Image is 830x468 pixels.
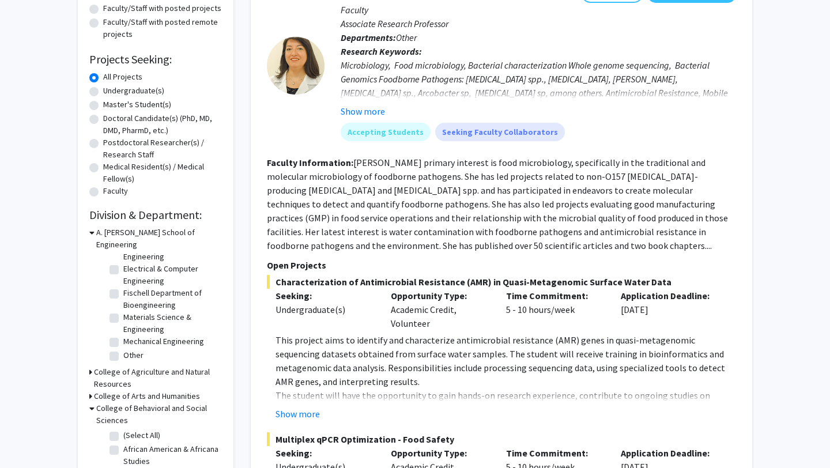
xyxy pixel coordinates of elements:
b: Faculty Information: [267,157,353,168]
label: Faculty [103,185,128,197]
span: Other [396,32,417,43]
div: Academic Credit, Volunteer [382,289,497,330]
button: Show more [276,407,320,421]
p: Time Commitment: [506,289,604,303]
label: Doctoral Candidate(s) (PhD, MD, DMD, PharmD, etc.) [103,112,222,137]
label: Undergraduate(s) [103,85,164,97]
label: All Projects [103,71,142,83]
p: Opportunity Type: [391,446,489,460]
h3: College of Arts and Humanities [94,390,200,402]
span: Characterization of Antimicrobial Resistance (AMR) in Quasi-Metagenomic Surface Water Data [267,275,736,289]
b: Departments: [341,32,396,43]
label: Faculty/Staff with posted projects [103,2,221,14]
iframe: Chat [9,416,49,459]
p: Application Deadline: [621,446,719,460]
div: 5 - 10 hours/week [497,289,613,330]
label: Postdoctoral Researcher(s) / Research Staff [103,137,222,161]
h3: College of Behavioral and Social Sciences [96,402,222,427]
p: Associate Research Professor [341,17,736,31]
p: The student will have the opportunity to gain hands-on research experience, contribute to ongoing... [276,388,736,430]
p: Seeking: [276,289,373,303]
div: Undergraduate(s) [276,303,373,316]
p: Opportunity Type: [391,289,489,303]
h3: A. [PERSON_NAME] School of Engineering [96,227,222,251]
p: Faculty [341,3,736,17]
label: Master's Student(s) [103,99,171,111]
div: Microbiology, Food microbiology, Bacterial characterization Whole genome sequencing, Bacterial Ge... [341,58,736,114]
mat-chip: Accepting Students [341,123,431,141]
label: Fischell Department of Bioengineering [123,287,219,311]
p: Application Deadline: [621,289,719,303]
label: Other [123,349,144,361]
fg-read-more: [PERSON_NAME] primary interest is food microbiology, specifically in the traditional and molecula... [267,157,728,251]
p: Time Commitment: [506,446,604,460]
label: Materials Science & Engineering [123,311,219,335]
h2: Division & Department: [89,208,222,222]
button: Show more [341,104,385,118]
div: [DATE] [612,289,727,330]
h3: College of Agriculture and Natural Resources [94,366,222,390]
label: Mechanical Engineering [123,335,204,348]
b: Research Keywords: [341,46,422,57]
p: Seeking: [276,446,373,460]
label: Electrical & Computer Engineering [123,263,219,287]
p: Open Projects [267,258,736,272]
span: Multiplex qPCR Optimization - Food Safety [267,432,736,446]
mat-chip: Seeking Faculty Collaborators [435,123,565,141]
label: Civil & Environmental Engineering [123,239,219,263]
label: Medical Resident(s) / Medical Fellow(s) [103,161,222,185]
p: This project aims to identify and characterize antimicrobial resistance (AMR) genes in quasi-meta... [276,333,736,388]
h2: Projects Seeking: [89,52,222,66]
label: African American & Africana Studies [123,443,219,467]
label: Faculty/Staff with posted remote projects [103,16,222,40]
label: (Select All) [123,429,160,441]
